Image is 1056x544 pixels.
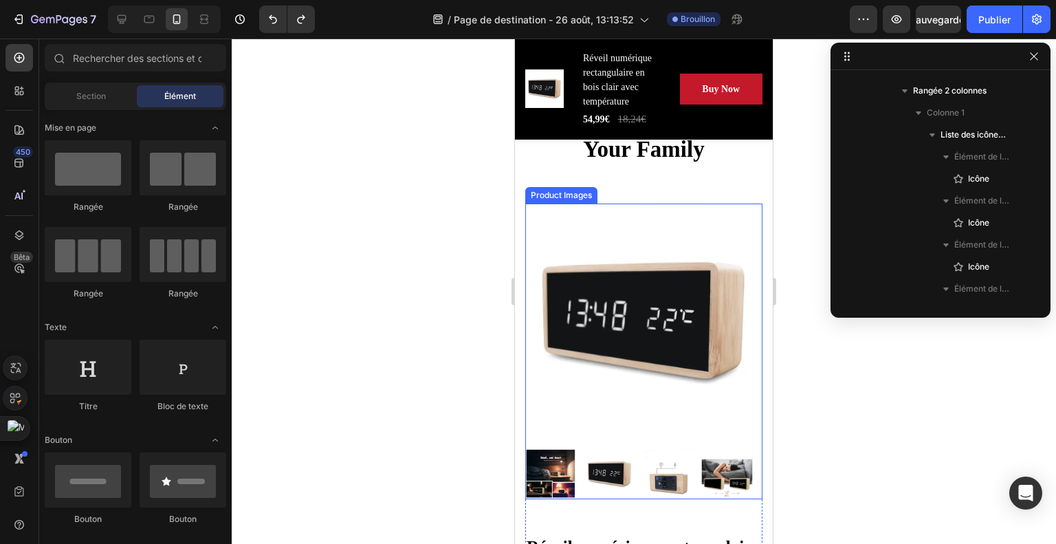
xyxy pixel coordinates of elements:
button: 7 [5,6,102,33]
span: Basculer pour ouvrir [204,316,226,338]
font: Colonne 1 [927,107,965,118]
font: Rangée 2 colonnes [913,85,987,96]
font: Bouton [169,514,197,524]
span: Basculer pour ouvrir [204,429,226,451]
font: Rangée [168,202,198,212]
iframe: Zone de conception [515,39,773,544]
font: Rangée [74,288,103,298]
font: Élément [164,91,196,101]
font: Bloc de texte [157,401,208,411]
button: Sauvegarder [916,6,961,33]
font: / [448,14,451,25]
span: Basculer pour ouvrir [204,117,226,139]
font: Icône [968,261,989,272]
font: Bouton [45,435,72,445]
font: Rangée [74,202,103,212]
font: Sauvegarder [910,14,968,25]
font: Publier [978,14,1011,25]
font: 450 [16,147,30,157]
font: Liste des icônes Hoz [940,129,1020,140]
input: Rechercher des sections et des éléments [45,44,226,72]
font: Icône [968,173,989,184]
font: Rangée [168,288,198,298]
font: Titre [79,401,98,411]
font: Texte [45,322,67,332]
div: Ouvrir Intercom Messenger [1009,477,1042,510]
font: Icône [968,217,989,228]
font: 7 [90,12,96,26]
font: Bêta [14,252,30,262]
button: Publier [967,6,1022,33]
font: Bouton [74,514,102,524]
font: Brouillon [681,14,715,24]
font: Mise en page [45,122,96,133]
font: Page de destination - 26 août, 13:13:52 [454,14,634,25]
div: Annuler/Rétablir [259,6,315,33]
font: Section [76,91,106,101]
